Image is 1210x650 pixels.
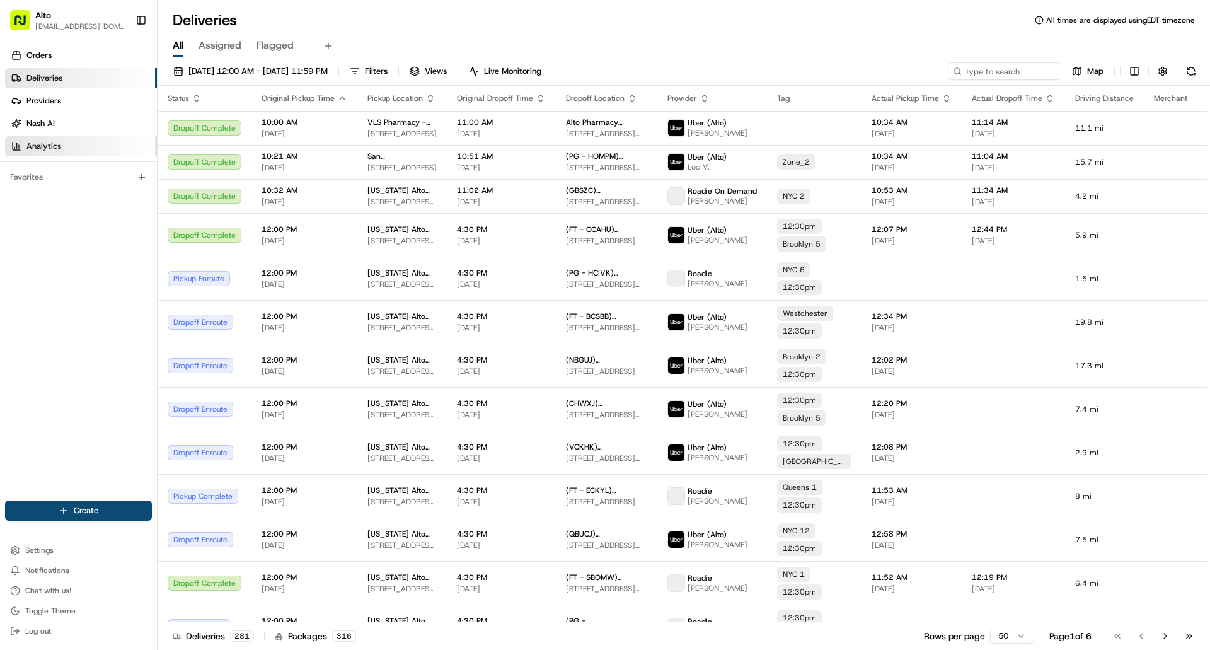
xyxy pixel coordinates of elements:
[972,236,1055,246] span: [DATE]
[262,616,347,626] span: 12:00 PM
[275,630,356,642] div: Packages
[457,453,546,463] span: [DATE]
[5,602,152,620] button: Toggle Theme
[5,5,130,35] button: Alto[EMAIL_ADDRESS][DOMAIN_NAME]
[367,485,437,496] span: [US_STATE] Alto Pharmacy
[26,141,61,152] span: Analytics
[566,616,647,626] span: (PG - [PERSON_NAME]) [PERSON_NAME]
[783,543,816,554] span: 12:30pm
[25,606,76,616] span: Toggle Theme
[457,185,546,195] span: 11:02 AM
[367,311,437,322] span: [US_STATE] Alto Pharmacy
[972,584,1055,594] span: [DATE]
[367,197,437,207] span: [STREET_ADDRESS][US_STATE]
[457,93,533,103] span: Original Dropoff Time
[668,120,684,136] img: uber-new-logo.jpeg
[688,186,757,196] span: Roadie On Demand
[872,366,952,376] span: [DATE]
[367,442,437,452] span: [US_STATE] Alto Pharmacy
[262,366,347,376] span: [DATE]
[168,93,189,103] span: Status
[688,235,747,245] span: [PERSON_NAME]
[872,93,939,103] span: Actual Pickup Time
[5,136,157,156] a: Analytics
[872,163,952,173] span: [DATE]
[262,572,347,583] span: 12:00 PM
[5,501,152,521] button: Create
[262,163,347,173] span: [DATE]
[872,311,952,322] span: 12:34 PM
[262,453,347,463] span: [DATE]
[688,279,747,289] span: [PERSON_NAME]
[1049,630,1092,642] div: Page 1 of 6
[688,399,727,409] span: Uber (Alto)
[367,540,437,550] span: [STREET_ADDRESS][US_STATE]
[457,398,546,409] span: 4:30 PM
[566,129,647,139] span: [STREET_ADDRESS][US_STATE]
[25,566,69,576] span: Notifications
[783,239,821,249] span: Brooklyn 5
[5,45,157,66] a: Orders
[367,398,437,409] span: [US_STATE] Alto Pharmacy
[688,269,712,279] span: Roadie
[457,236,546,246] span: [DATE]
[457,279,546,289] span: [DATE]
[688,162,727,172] span: Loc V.
[5,167,152,187] div: Favorites
[262,442,347,452] span: 12:00 PM
[783,526,810,536] span: NYC 12
[972,117,1055,127] span: 11:14 AM
[566,529,647,539] span: (QBUCJ) [PERSON_NAME]
[367,410,437,420] span: [STREET_ADDRESS][US_STATE]
[332,630,356,642] div: 316
[262,236,347,246] span: [DATE]
[457,355,546,365] span: 4:30 PM
[566,279,647,289] span: [STREET_ADDRESS][US_STATE]
[367,185,437,195] span: [US_STATE] Alto Pharmacy
[688,322,747,332] span: [PERSON_NAME]
[688,583,747,593] span: [PERSON_NAME]
[457,117,546,127] span: 11:00 AM
[688,225,727,235] span: Uber (Alto)
[1075,578,1134,588] span: 6.4 mi
[262,311,347,322] span: 12:00 PM
[872,540,952,550] span: [DATE]
[872,185,952,195] span: 10:53 AM
[457,410,546,420] span: [DATE]
[5,91,157,111] a: Providers
[783,439,816,449] span: 12:30pm
[872,236,952,246] span: [DATE]
[783,395,816,405] span: 12:30pm
[367,584,437,594] span: [STREET_ADDRESS][US_STATE]
[457,572,546,583] span: 4:30 PM
[1075,123,1134,133] span: 11.1 mi
[872,485,952,496] span: 11:53 AM
[262,279,347,289] span: [DATE]
[783,157,810,167] span: Zone_2
[688,443,727,453] span: Uber (Alto)
[783,413,821,423] span: Brooklyn 5
[173,10,237,30] h1: Deliveries
[566,323,647,333] span: [STREET_ADDRESS][PERSON_NAME]
[367,151,437,161] span: San [PERSON_NAME] Alto Pharmacy
[972,572,1055,583] span: 12:19 PM
[1075,274,1134,284] span: 1.5 mi
[688,152,727,162] span: Uber (Alto)
[972,93,1042,103] span: Actual Dropoff Time
[367,572,437,583] span: [US_STATE] Alto Pharmacy
[1046,15,1195,25] span: All times are displayed using EDT timezone
[972,151,1055,161] span: 11:04 AM
[457,497,546,507] span: [DATE]
[688,496,747,506] span: [PERSON_NAME]
[367,355,437,365] span: [US_STATE] Alto Pharmacy
[566,584,647,594] span: [STREET_ADDRESS][PERSON_NAME][US_STATE]
[25,545,54,555] span: Settings
[668,314,684,330] img: uber-new-logo.jpeg
[566,497,647,507] span: [STREET_ADDRESS]
[457,616,546,626] span: 4:30 PM
[262,117,347,127] span: 10:00 AM
[566,151,647,161] span: (PG - HOMPM) [PERSON_NAME]
[872,398,952,409] span: 12:20 PM
[872,151,952,161] span: 10:34 AM
[367,117,437,127] span: VLS Pharmacy - AM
